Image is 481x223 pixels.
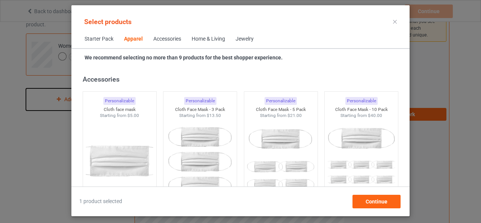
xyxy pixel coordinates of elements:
span: Starter Pack [79,30,119,48]
div: Starting from [244,112,318,119]
div: Starting from [163,112,237,119]
span: $21.00 [287,113,302,118]
strong: We recommend selecting no more than 9 products for the best shopper experience. [85,55,283,61]
div: Personalizable [345,97,378,105]
img: regular.jpg [86,119,153,203]
span: $13.50 [207,113,221,118]
div: Cloth Face Mask - 5 Pack [244,106,318,113]
img: regular.jpg [328,119,395,203]
span: Select products [84,18,132,26]
div: Personalizable [265,97,297,105]
div: Starting from [83,112,156,119]
span: 1 product selected [79,198,122,205]
div: Continue [352,195,401,208]
div: Apparel [124,35,143,43]
div: Cloth Face Mask - 10 Pack [325,106,398,113]
div: Accessories [83,75,402,83]
span: Continue [366,199,387,205]
div: Cloth face mask [83,106,156,113]
div: Starting from [325,112,398,119]
div: Home & Living [192,35,225,43]
div: Accessories [153,35,181,43]
img: regular.jpg [247,119,315,203]
div: Jewelry [236,35,254,43]
img: regular.jpg [166,119,234,203]
div: Cloth Face Mask - 3 Pack [163,106,237,113]
span: $40.00 [368,113,382,118]
div: Personalizable [184,97,216,105]
div: Personalizable [103,97,136,105]
span: $5.00 [127,113,139,118]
